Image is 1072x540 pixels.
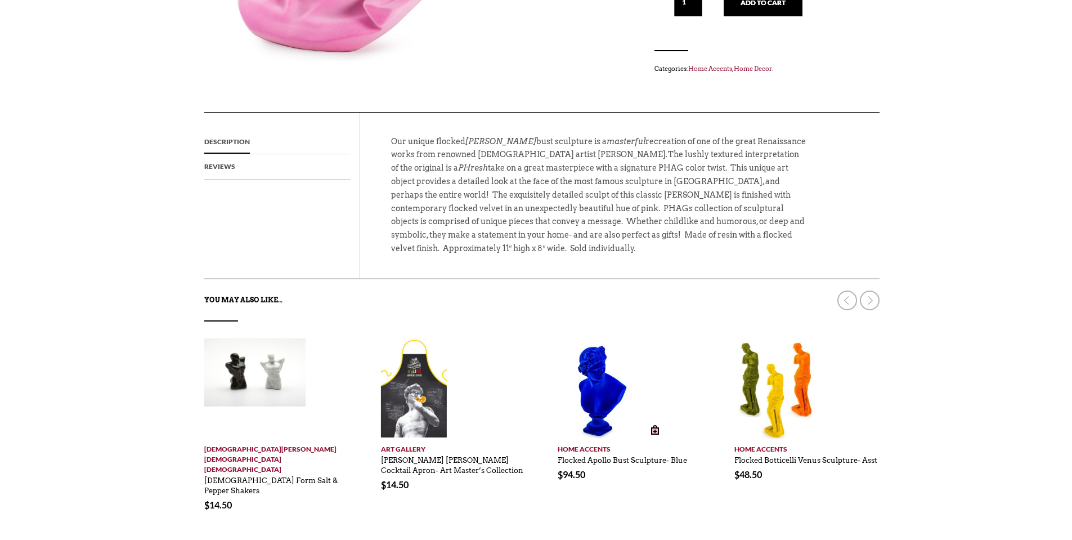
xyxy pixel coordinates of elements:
em: [PERSON_NAME] [465,137,536,146]
a: Home Accents [558,440,703,454]
span: $ [381,479,386,490]
p: Our unique flocked bust sculpture is a recreation of one of the great Renaissance works from reno... [391,135,808,267]
a: Home Accents [734,440,880,454]
span: $ [558,469,563,480]
a: Home Accents [688,65,732,73]
span: $ [734,469,739,480]
a: [PERSON_NAME] [PERSON_NAME] Cocktail Apron- Art Master’s Collection [381,450,523,475]
a: [DEMOGRAPHIC_DATA] Form Salt & Pepper Shakers [204,471,338,496]
a: Description [204,130,250,154]
a: Flocked Apollo Bust Sculpture- Blue [558,450,687,465]
a: Home Decor [734,65,772,73]
strong: You may also like… [204,296,282,304]
em: masterful [607,137,645,146]
em: PHresh [458,163,488,172]
a: [DEMOGRAPHIC_DATA][PERSON_NAME][DEMOGRAPHIC_DATA][DEMOGRAPHIC_DATA] [204,440,349,475]
a: Add to cart: “Flocked Apollo Bust Sculpture- Blue” [645,420,665,440]
a: Reviews [204,154,235,179]
em: . [666,150,668,159]
bdi: 48.50 [734,469,762,480]
span: $ [204,499,209,510]
bdi: 14.50 [381,479,409,490]
span: Categories: , . [654,63,868,75]
bdi: 94.50 [558,469,585,480]
a: Flocked Botticelli Venus Sculpture- Asst [734,450,877,465]
bdi: 14.50 [204,499,232,510]
a: Art Gallery [381,440,526,454]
